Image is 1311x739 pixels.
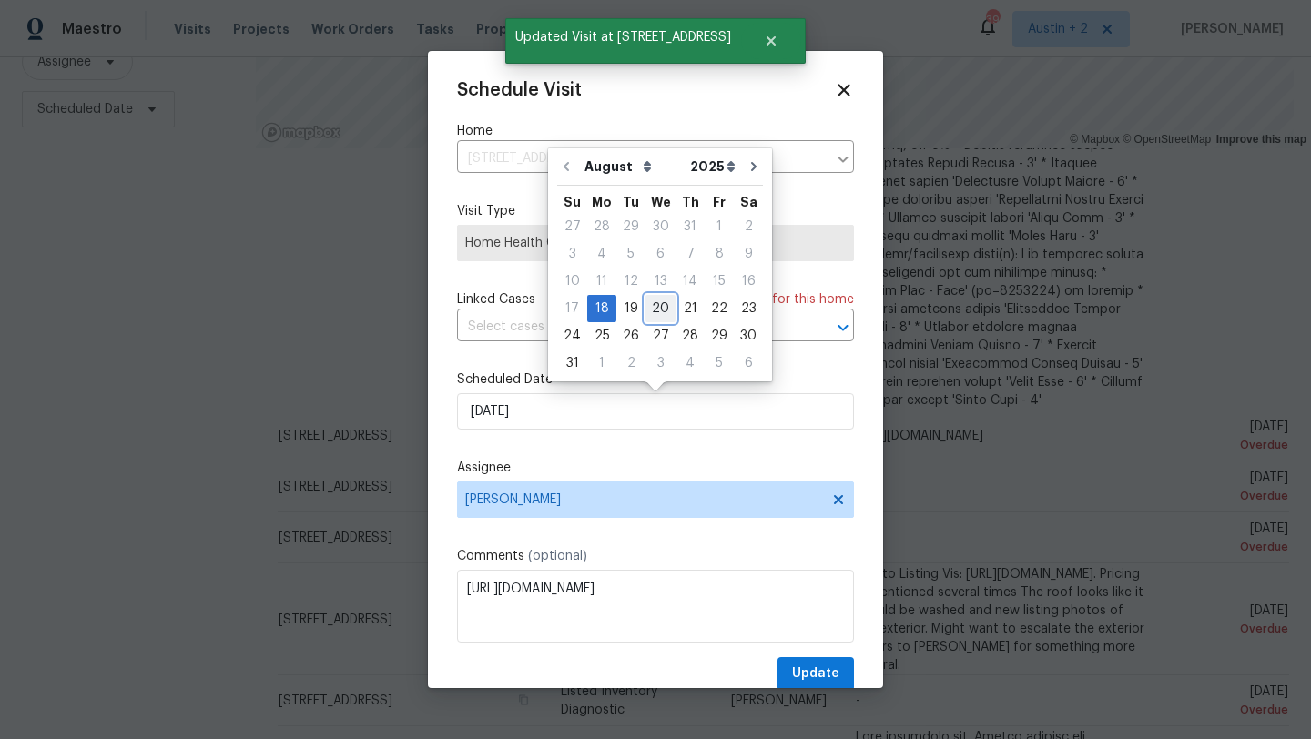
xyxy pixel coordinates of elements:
[587,268,616,295] div: Mon Aug 11 2025
[645,322,676,349] div: Wed Aug 27 2025
[616,322,645,349] div: Tue Aug 26 2025
[557,322,587,349] div: Sun Aug 24 2025
[645,349,676,377] div: Wed Sep 03 2025
[616,268,645,294] div: 12
[705,268,734,295] div: Fri Aug 15 2025
[741,23,801,59] button: Close
[705,241,734,267] div: 8
[557,268,587,294] div: 10
[557,323,587,349] div: 24
[457,393,854,430] input: M/D/YYYY
[587,295,616,322] div: Mon Aug 18 2025
[705,323,734,349] div: 29
[557,241,587,267] div: 3
[834,80,854,100] span: Close
[553,148,580,185] button: Go to previous month
[734,213,763,240] div: Sat Aug 02 2025
[616,323,645,349] div: 26
[645,268,676,294] div: 13
[645,295,676,322] div: Wed Aug 20 2025
[705,322,734,349] div: Fri Aug 29 2025
[676,322,705,349] div: Thu Aug 28 2025
[676,268,705,295] div: Thu Aug 14 2025
[645,241,676,267] div: 6
[457,290,535,309] span: Linked Cases
[645,268,676,295] div: Wed Aug 13 2025
[734,350,763,376] div: 6
[645,323,676,349] div: 27
[580,153,686,180] select: Month
[557,350,587,376] div: 31
[645,213,676,240] div: Wed Jul 30 2025
[676,350,705,376] div: 4
[557,296,587,321] div: 17
[587,213,616,240] div: Mon Jul 28 2025
[557,268,587,295] div: Sun Aug 10 2025
[686,153,740,180] select: Year
[465,234,846,252] span: Home Health Checkup
[557,213,587,240] div: Sun Jul 27 2025
[676,295,705,322] div: Thu Aug 21 2025
[557,214,587,239] div: 27
[645,350,676,376] div: 3
[734,240,763,268] div: Sat Aug 09 2025
[592,196,612,208] abbr: Monday
[734,322,763,349] div: Sat Aug 30 2025
[645,296,676,321] div: 20
[645,240,676,268] div: Wed Aug 06 2025
[676,268,705,294] div: 14
[682,196,699,208] abbr: Thursday
[734,349,763,377] div: Sat Sep 06 2025
[557,240,587,268] div: Sun Aug 03 2025
[734,268,763,295] div: Sat Aug 16 2025
[616,295,645,322] div: Tue Aug 19 2025
[734,296,763,321] div: 23
[705,214,734,239] div: 1
[740,148,767,185] button: Go to next month
[457,547,854,565] label: Comments
[740,196,757,208] abbr: Saturday
[587,240,616,268] div: Mon Aug 04 2025
[676,240,705,268] div: Thu Aug 07 2025
[564,196,581,208] abbr: Sunday
[616,268,645,295] div: Tue Aug 12 2025
[587,214,616,239] div: 28
[587,268,616,294] div: 11
[587,323,616,349] div: 25
[457,145,827,173] input: Enter in an address
[705,213,734,240] div: Fri Aug 01 2025
[587,322,616,349] div: Mon Aug 25 2025
[587,241,616,267] div: 4
[830,315,856,340] button: Open
[705,268,734,294] div: 15
[457,122,854,140] label: Home
[676,241,705,267] div: 7
[676,323,705,349] div: 28
[645,214,676,239] div: 30
[705,350,734,376] div: 5
[705,349,734,377] div: Fri Sep 05 2025
[587,349,616,377] div: Mon Sep 01 2025
[616,213,645,240] div: Tue Jul 29 2025
[457,202,854,220] label: Visit Type
[705,295,734,322] div: Fri Aug 22 2025
[587,296,616,321] div: 18
[457,313,803,341] input: Select cases
[616,240,645,268] div: Tue Aug 05 2025
[777,657,854,691] button: Update
[457,459,854,477] label: Assignee
[705,240,734,268] div: Fri Aug 08 2025
[734,214,763,239] div: 2
[676,213,705,240] div: Thu Jul 31 2025
[616,241,645,267] div: 5
[734,268,763,294] div: 16
[528,550,587,562] span: (optional)
[616,214,645,239] div: 29
[676,296,705,321] div: 21
[676,214,705,239] div: 31
[734,323,763,349] div: 30
[705,296,734,321] div: 22
[465,492,822,507] span: [PERSON_NAME]
[557,295,587,322] div: Sun Aug 17 2025
[676,349,705,377] div: Thu Sep 04 2025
